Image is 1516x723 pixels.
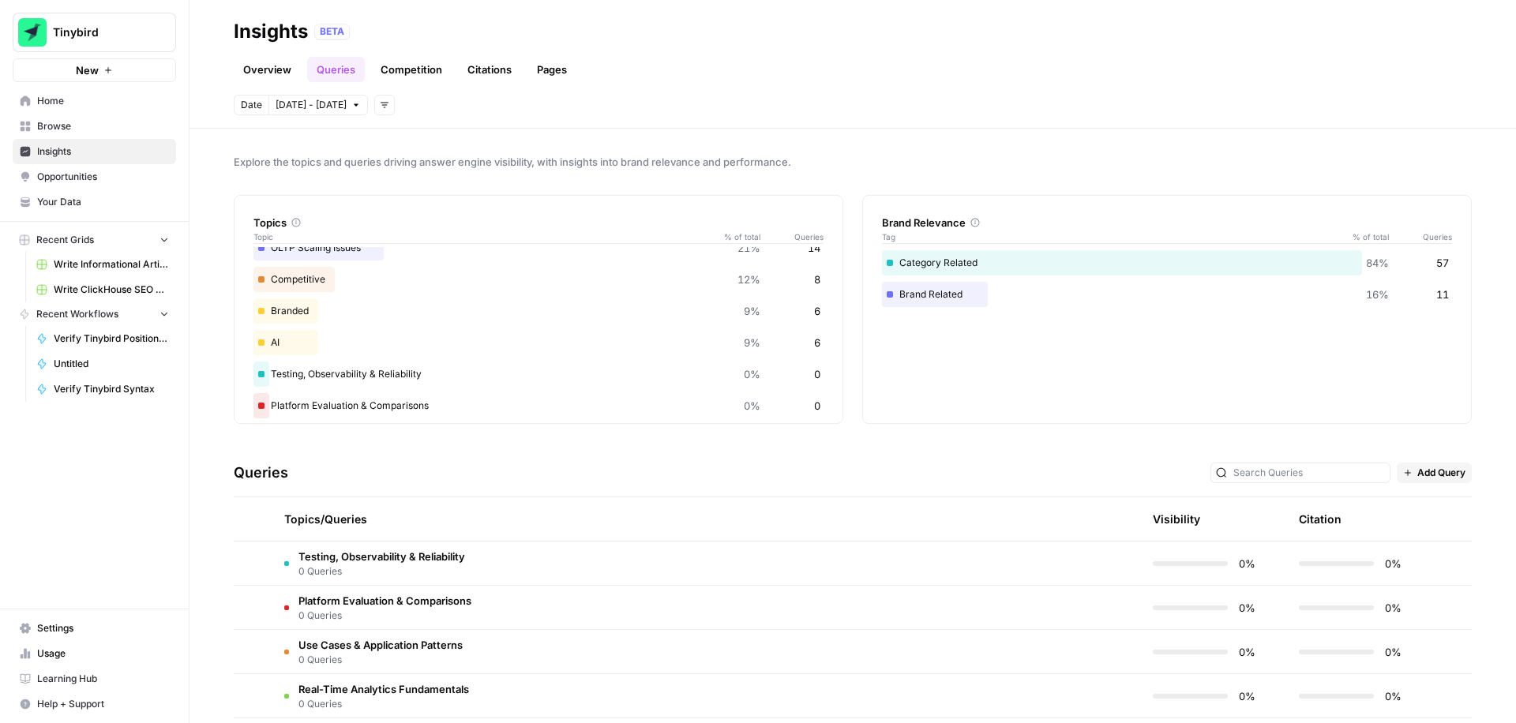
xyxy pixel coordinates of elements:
span: 57 [1436,255,1449,271]
span: 0% [1237,688,1255,704]
span: 6 [814,303,820,319]
button: Recent Workflows [13,302,176,326]
span: 14 [808,240,820,256]
button: Recent Grids [13,228,176,252]
span: 0 Queries [298,653,463,667]
div: BETA [314,24,350,39]
span: Testing, Observability & Reliability [298,549,465,564]
input: Search Queries [1233,465,1385,481]
span: 0 Queries [298,697,469,711]
span: 0 Queries [298,609,471,623]
button: Add Query [1397,463,1472,483]
span: Queries [1389,230,1452,243]
a: Settings [13,616,176,641]
a: Write ClickHouse SEO Article [29,277,176,302]
div: Platform Evaluation & Comparisons [253,393,824,418]
span: 0% [1237,600,1255,616]
div: Competitive [253,267,824,292]
span: [DATE] - [DATE] [276,98,347,112]
span: 0% [1237,644,1255,660]
span: Insights [37,144,169,159]
button: New [13,58,176,82]
a: Overview [234,57,301,82]
span: 84% [1366,255,1389,271]
a: Learning Hub [13,666,176,691]
span: Home [37,94,169,108]
span: Platform Evaluation & Comparisons [298,593,471,609]
span: Tinybird [53,24,148,40]
a: Competition [371,57,452,82]
span: Untitled [54,357,169,371]
span: 12% [737,272,760,287]
span: Use Cases & Application Patterns [298,637,463,653]
span: 16% [1366,287,1389,302]
img: Tinybird Logo [18,18,47,47]
span: 0% [744,366,760,382]
span: 11 [1436,287,1449,302]
span: New [76,62,99,78]
span: 8 [814,272,820,287]
span: % of total [713,230,760,243]
span: Learning Hub [37,672,169,686]
span: 6 [814,335,820,350]
span: Real-Time Analytics Fundamentals [298,681,469,697]
h3: Queries [234,462,288,484]
div: Category Related [882,250,1452,275]
a: Write Informational Article [29,252,176,277]
span: Add Query [1417,466,1465,480]
span: 0% [1383,644,1402,660]
span: Tag [882,230,1342,243]
span: Topic [253,230,713,243]
span: 0% [1237,556,1255,571]
div: Branded [253,298,824,324]
div: Visibility [1153,511,1200,527]
a: Queries [307,57,365,82]
div: Topics/Queries [284,497,978,541]
span: Help + Support [37,697,169,711]
span: Write Informational Article [54,257,169,272]
span: 0% [1383,688,1402,704]
a: Opportunities [13,164,176,189]
span: % of total [1342,230,1389,243]
button: [DATE] - [DATE] [268,95,368,115]
span: Recent Workflows [36,307,118,321]
div: AI [253,330,824,355]
a: Untitled [29,351,176,376]
div: Testing, Observability & Reliability [253,361,824,387]
span: Opportunities [37,170,169,184]
span: 9% [744,303,760,319]
a: Usage [13,641,176,666]
span: Verify Tinybird Positioning [54,332,169,346]
div: Topics [253,215,824,230]
div: Citation [1299,497,1342,541]
div: Brand Relevance [882,215,1452,230]
span: Recent Grids [36,233,94,247]
a: Your Data [13,189,176,215]
span: 0% [1383,600,1402,616]
span: Date [241,98,262,112]
span: Usage [37,646,169,661]
span: 0 [814,398,820,414]
button: Workspace: Tinybird [13,13,176,52]
a: Browse [13,114,176,139]
span: Settings [37,621,169,635]
span: 0% [1383,556,1402,571]
a: Insights [13,139,176,164]
div: OLTP Scaling Issues [253,235,824,260]
a: Verify Tinybird Positioning [29,326,176,351]
span: Verify Tinybird Syntax [54,382,169,396]
div: Insights [234,19,308,44]
span: 0 Queries [298,564,465,579]
span: Explore the topics and queries driving answer engine visibility, with insights into brand relevan... [234,154,1472,170]
span: Browse [37,119,169,133]
a: Pages [527,57,576,82]
span: 0% [744,398,760,414]
button: Help + Support [13,691,176,717]
span: Write ClickHouse SEO Article [54,283,169,297]
span: 21% [737,240,760,256]
a: Citations [458,57,521,82]
span: 0 [814,366,820,382]
span: Queries [760,230,824,243]
a: Verify Tinybird Syntax [29,376,176,402]
span: 9% [744,335,760,350]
